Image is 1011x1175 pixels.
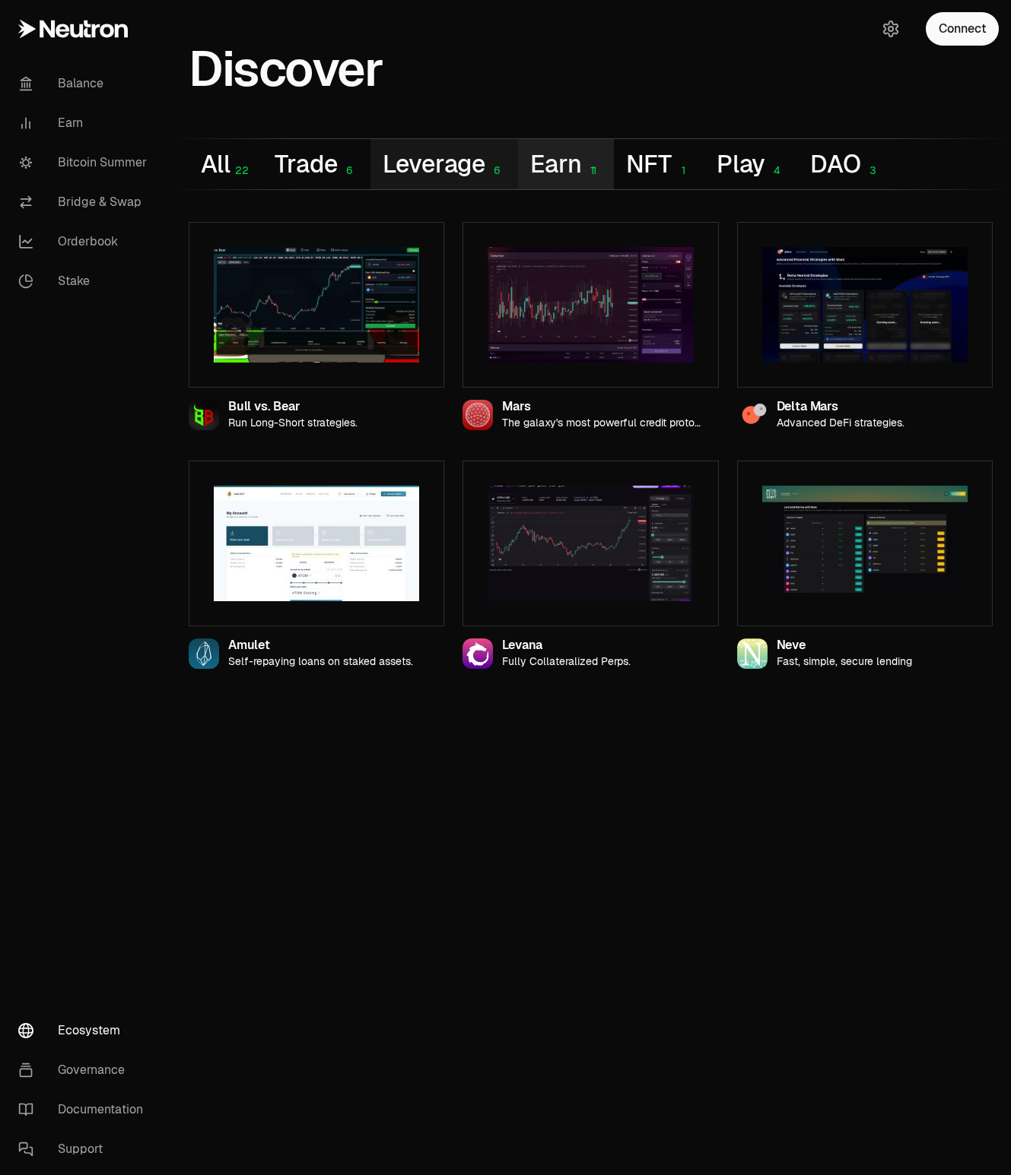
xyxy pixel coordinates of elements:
[189,49,383,90] h1: Discover
[502,416,706,429] p: The galaxy's most powerful credit protocol.
[518,139,614,189] button: Earn
[502,655,631,668] p: Fully Collateralized Perps.
[228,655,413,668] p: Self-repaying loans on staked assets.
[6,143,164,182] a: Bitcoin Summer
[614,139,704,189] button: NFT
[704,139,798,189] button: Play
[502,401,706,413] div: Mars
[777,655,912,668] p: Fast, simple, secure lending
[6,64,164,103] a: Balance
[762,247,968,363] img: Delta Mars preview image
[762,486,968,601] img: Neve preview image
[6,261,164,301] a: Stake
[338,164,358,177] div: 6
[230,164,250,177] div: 22
[6,1129,164,1169] a: Support
[6,182,164,222] a: Bridge & Swap
[502,639,631,652] div: Levana
[765,164,786,177] div: 4
[262,139,370,189] button: Trade
[228,401,358,413] div: Bull vs. Bear
[488,486,693,601] img: Levana preview image
[672,164,692,177] div: 1
[6,222,164,261] a: Orderbook
[370,139,519,189] button: Leverage
[926,12,999,46] button: Connect
[189,139,262,189] button: All
[6,1011,164,1050] a: Ecosystem
[777,401,904,413] div: Delta Mars
[485,164,506,177] div: 6
[777,639,912,652] div: Neve
[6,103,164,143] a: Earn
[6,1090,164,1129] a: Documentation
[798,139,893,189] button: DAO
[6,1050,164,1090] a: Governance
[228,416,358,429] p: Run Long-Short strategies.
[777,416,904,429] p: Advanced DeFi strategies.
[214,486,419,601] img: Amulet preview image
[581,164,602,177] div: 11
[488,247,693,363] img: Mars preview image
[861,164,882,177] div: 3
[228,639,413,652] div: Amulet
[214,247,419,363] img: Bull vs. Bear preview image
